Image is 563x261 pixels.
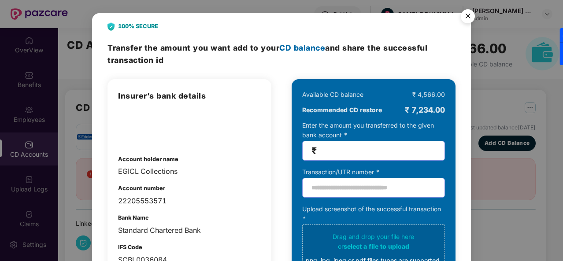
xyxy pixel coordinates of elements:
span: CD balance [279,43,325,52]
h3: Transfer the amount and share the successful transaction id [107,42,456,66]
div: EGICL Collections [118,166,261,177]
span: select a file to upload [344,243,409,250]
div: Enter the amount you transferred to the given bank account * [302,121,445,161]
img: login [118,111,164,142]
div: Transaction/UTR number * [302,167,445,177]
div: or [306,242,441,251]
b: IFS Code [118,244,142,250]
span: you want add to your [193,43,325,52]
button: Close [456,5,479,29]
div: ₹ 4,566.00 [412,90,445,99]
b: Bank Name [118,214,149,221]
img: svg+xml;base64,PHN2ZyB4bWxucz0iaHR0cDovL3d3dy53My5vcmcvMjAwMC9zdmciIHdpZHRoPSI1NiIgaGVpZ2h0PSI1Ni... [456,5,480,30]
div: 22205553571 [118,195,261,206]
div: Available CD balance [302,90,363,99]
b: Recommended CD restore [302,105,382,115]
div: ₹ 7,234.00 [405,104,445,116]
div: Standard Chartered Bank [118,225,261,236]
b: Account holder name [118,156,178,162]
img: svg+xml;base64,PHN2ZyB4bWxucz0iaHR0cDovL3d3dy53My5vcmcvMjAwMC9zdmciIHdpZHRoPSIyNCIgaGVpZ2h0PSIyOC... [107,22,115,31]
span: ₹ [311,146,317,156]
b: 100% SECURE [118,22,158,31]
h3: Insurer’s bank details [118,90,261,102]
b: Account number [118,185,165,191]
